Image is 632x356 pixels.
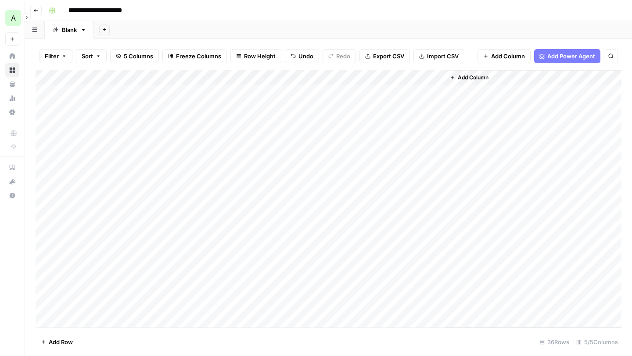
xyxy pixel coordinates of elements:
span: Export CSV [373,52,404,61]
button: Export CSV [359,49,410,63]
button: Row Height [230,49,281,63]
a: Settings [5,105,19,119]
span: Sort [82,52,93,61]
button: Sort [76,49,107,63]
button: Add Power Agent [534,49,600,63]
div: Blank [62,25,77,34]
span: Add Column [491,52,525,61]
a: Browse [5,63,19,77]
button: Redo [323,49,356,63]
span: Add Power Agent [547,52,595,61]
span: Filter [45,52,59,61]
a: Usage [5,91,19,105]
button: Add Column [446,72,492,83]
a: Home [5,49,19,63]
span: Row Height [244,52,276,61]
span: Freeze Columns [176,52,221,61]
button: Freeze Columns [162,49,227,63]
div: What's new? [6,175,19,188]
span: Import CSV [427,52,459,61]
span: A [11,13,16,23]
a: Blank [45,21,94,39]
div: 36 Rows [536,335,573,349]
button: What's new? [5,174,19,189]
a: Your Data [5,77,19,91]
button: 5 Columns [110,49,159,63]
button: Help + Support [5,189,19,203]
span: Add Column [458,74,488,82]
button: Filter [39,49,72,63]
button: Import CSV [413,49,464,63]
span: 5 Columns [124,52,153,61]
button: Add Row [36,335,78,349]
button: Add Column [478,49,531,63]
button: Undo [285,49,319,63]
span: Add Row [49,338,73,346]
span: Undo [298,52,313,61]
a: AirOps Academy [5,160,19,174]
span: Redo [336,52,350,61]
div: 5/5 Columns [573,335,621,349]
button: Workspace: Abacum [5,7,19,29]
